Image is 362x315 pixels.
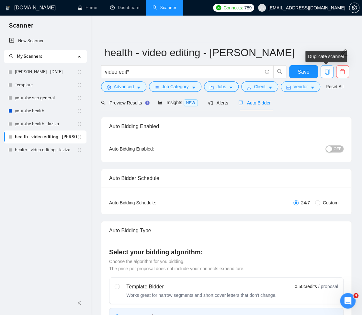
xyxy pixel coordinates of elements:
[109,169,344,188] div: Auto Bidder Schedule
[101,81,146,92] button: settingAdvancedcaret-down
[4,104,86,117] li: youtube health
[17,54,42,59] span: My Scanners
[77,69,82,75] span: holder
[340,48,348,57] span: edit
[274,69,286,75] span: search
[149,81,201,92] button: barsJob Categorycaret-down
[109,221,344,240] div: Auto Bidding Type
[238,100,270,105] span: Auto Bidder
[310,85,315,90] span: caret-down
[260,6,264,10] span: user
[109,145,187,152] div: Auto Bidding Enabled:
[15,130,77,143] a: health - video editing - [PERSON_NAME]
[126,283,277,291] div: Template Bidder
[191,85,196,90] span: caret-down
[273,65,286,78] button: search
[77,121,82,127] span: holder
[6,3,10,13] img: logo
[254,83,266,90] span: Client
[110,5,140,10] a: dashboardDashboard
[320,199,341,206] span: Custom
[9,54,42,59] span: My Scanners
[77,108,82,114] span: holder
[153,5,176,10] a: searchScanner
[353,293,358,298] span: 4
[349,5,359,10] span: setting
[109,117,344,136] div: Auto Bidding Enabled
[4,21,39,34] span: Scanner
[109,259,244,271] span: Choose the algorithm for you bidding. The price per proposal does not include your connects expen...
[15,143,77,156] a: health - video editing - laziza
[340,293,356,309] iframe: Intercom live chat
[241,81,278,92] button: userClientcaret-down
[349,5,359,10] a: setting
[4,143,86,156] li: health - video editing - laziza
[305,51,347,62] div: Duplicate scanner
[15,104,77,117] a: youtube health
[244,4,251,11] span: 789
[4,130,86,143] li: health - video editing - sardor
[136,85,141,90] span: caret-down
[77,95,82,101] span: holder
[349,3,359,13] button: setting
[126,292,277,298] div: Works great for narrow segments and short cover letters that don't change.
[318,283,338,290] span: / proposal
[268,85,273,90] span: caret-down
[107,85,111,90] span: setting
[209,85,214,90] span: folder
[15,66,77,79] a: [PERSON_NAME] - [DATE]
[15,79,77,91] a: Template
[114,83,134,90] span: Advanced
[4,34,86,47] li: New Scanner
[184,99,198,106] span: NEW
[295,283,317,290] span: 0.50 credits
[216,5,221,10] img: upwork-logo.png
[101,101,106,105] span: search
[4,79,86,91] li: Template
[4,66,86,79] li: Alex - Aug 19
[158,100,163,105] span: area-chart
[289,65,318,78] button: Save
[336,65,349,78] button: delete
[247,85,251,90] span: user
[204,81,239,92] button: folderJobscaret-down
[217,83,226,90] span: Jobs
[4,117,86,130] li: youtube health - laziza
[77,300,84,306] span: double-left
[281,81,320,92] button: idcardVendorcaret-down
[77,147,82,152] span: holder
[109,248,344,257] h4: Select your bidding algorithm:
[229,85,233,90] span: caret-down
[105,68,262,76] input: Search Freelance Jobs...
[15,117,77,130] a: youtube health - laziza
[293,83,308,90] span: Vendor
[9,54,14,58] span: search
[154,85,159,90] span: bars
[105,44,338,61] input: Scanner name...
[286,85,291,90] span: idcard
[265,70,269,74] span: info-circle
[158,100,198,105] span: Insights
[77,134,82,139] span: holder
[325,83,343,90] a: Reset All
[4,91,86,104] li: youtube seo general
[299,199,312,206] span: 24/7
[223,4,243,11] span: Connects:
[334,145,341,152] span: OFF
[144,100,150,106] div: Tooltip anchor
[15,91,77,104] a: youtube seo general
[336,69,349,75] span: delete
[208,100,228,105] span: Alerts
[238,101,243,105] span: robot
[77,82,82,88] span: holder
[109,199,187,206] div: Auto Bidding Schedule:
[321,65,334,78] button: copy
[208,101,213,105] span: notification
[78,5,97,10] a: homeHome
[321,69,333,75] span: copy
[101,100,148,105] span: Preview Results
[298,68,309,76] span: Save
[162,83,188,90] span: Job Category
[9,34,81,47] a: New Scanner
